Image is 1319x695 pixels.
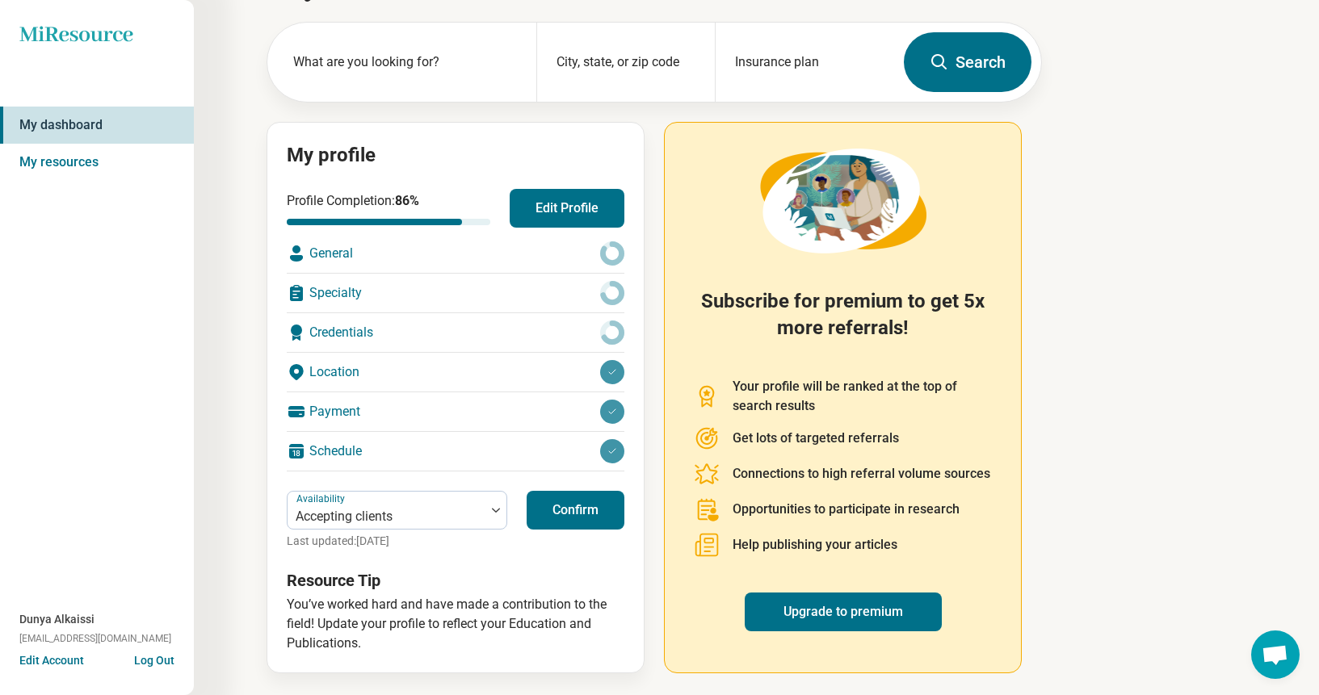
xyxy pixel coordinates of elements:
div: Profile Completion: [287,191,490,225]
div: Schedule [287,432,624,471]
h3: Resource Tip [287,569,624,592]
button: Log Out [134,652,174,665]
label: Availability [296,493,348,505]
p: Get lots of targeted referrals [733,429,899,448]
p: Last updated: [DATE] [287,533,507,550]
h2: My profile [287,142,624,170]
p: Connections to high referral volume sources [733,464,990,484]
span: [EMAIL_ADDRESS][DOMAIN_NAME] [19,631,171,646]
div: Specialty [287,274,624,312]
p: Your profile will be ranked at the top of search results [733,377,992,416]
h2: Subscribe for premium to get 5x more referrals! [694,288,992,358]
button: Search [904,32,1031,92]
button: Edit Account [19,652,84,669]
p: Opportunities to participate in research [733,500,960,519]
button: Edit Profile [510,189,624,228]
p: Help publishing your articles [733,535,897,555]
span: 86 % [395,193,419,208]
span: Dunya Alkaissi [19,611,95,628]
div: Payment [287,392,624,431]
div: General [287,234,624,273]
button: Confirm [527,491,624,530]
label: What are you looking for? [293,52,517,72]
div: Credentials [287,313,624,352]
div: Location [287,353,624,391]
p: You’ve worked hard and have made a contribution to the field! Update your profile to reflect your... [287,595,624,653]
div: Open chat [1251,630,1300,679]
a: Upgrade to premium [745,592,942,631]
